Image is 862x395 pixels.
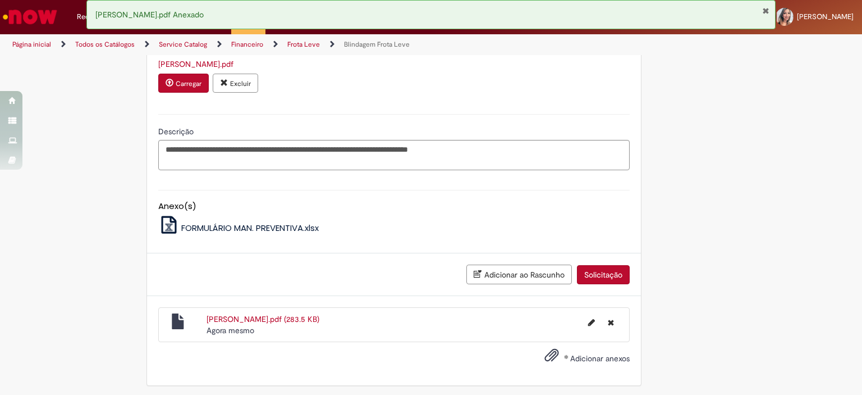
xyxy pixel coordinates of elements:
span: Agora mesmo [207,325,254,335]
button: Carregar anexo de Anexar CNH Required [158,74,209,93]
a: [PERSON_NAME].pdf (283.5 KB) [207,314,319,324]
textarea: Descrição [158,140,630,170]
small: Carregar [176,79,201,88]
span: Adicionar anexos [570,354,630,364]
a: Todos os Catálogos [75,40,135,49]
a: Frota Leve [287,40,320,49]
a: Service Catalog [159,40,207,49]
a: Financeiro [231,40,263,49]
button: Solicitação [577,265,630,284]
img: ServiceNow [1,6,59,28]
a: Download de ARMANDO.pdf [158,59,233,69]
button: Excluir ARMANDO.pdf [601,314,621,332]
a: Blindagem Frota Leve [344,40,410,49]
button: Adicionar anexos [542,345,562,371]
span: [PERSON_NAME].pdf Anexado [95,10,204,20]
small: Excluir [230,79,251,88]
span: Requisições [77,11,116,22]
span: Descrição [158,126,196,137]
time: 01/10/2025 11:30:47 [207,325,254,335]
a: Página inicial [12,40,51,49]
button: Excluir anexo ARMANDO.pdf [213,74,258,93]
button: Fechar Notificação [762,6,769,15]
span: FORMULÁRIO MAN. PREVENTIVA.xlsx [181,222,319,234]
ul: Trilhas de página [8,34,566,55]
button: Editar nome de arquivo ARMANDO.pdf [581,314,602,332]
h5: Anexo(s) [158,202,630,211]
button: Adicionar ao Rascunho [466,265,572,284]
a: FORMULÁRIO MAN. PREVENTIVA.xlsx [158,222,319,234]
span: [PERSON_NAME] [797,12,854,21]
